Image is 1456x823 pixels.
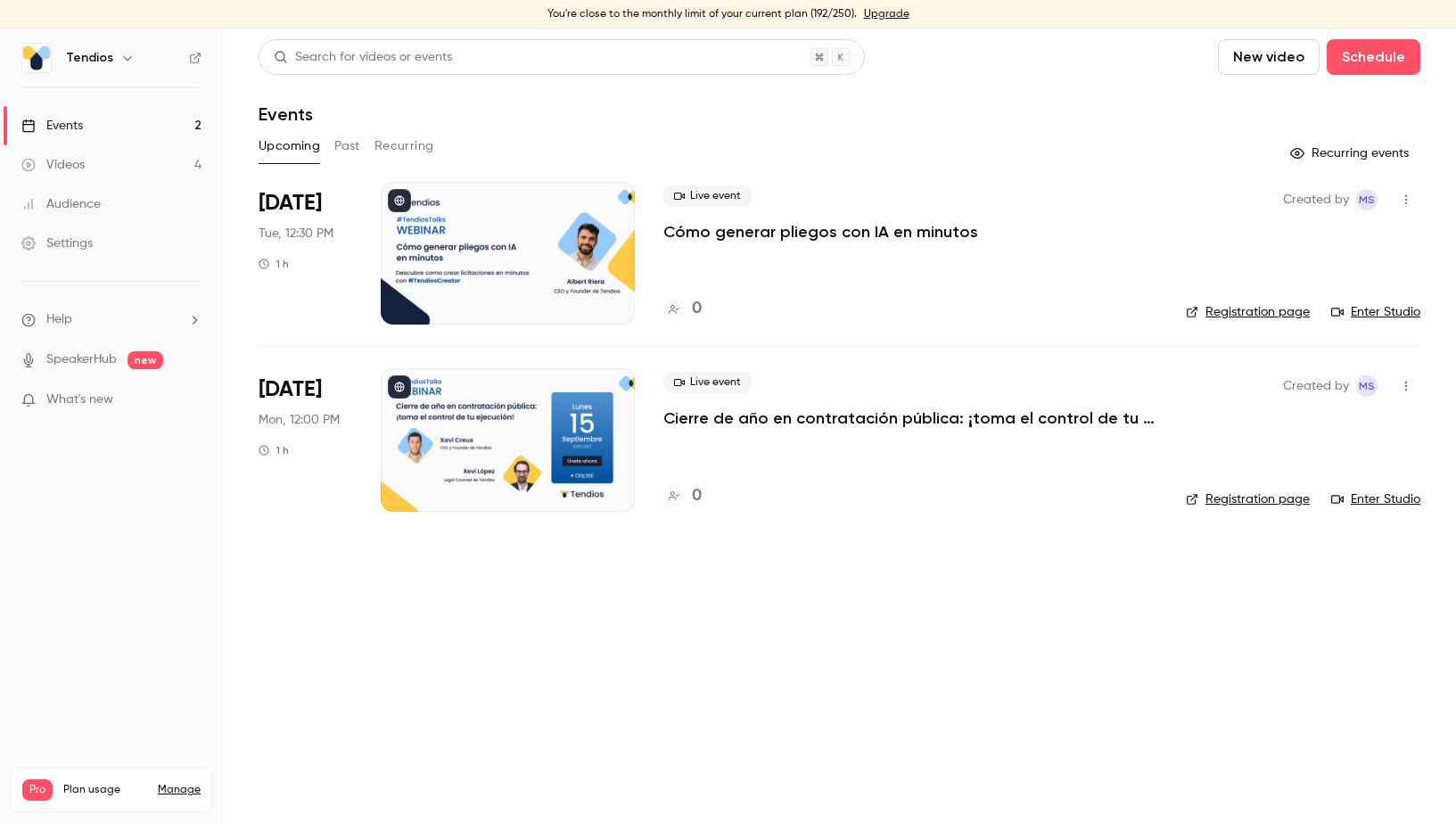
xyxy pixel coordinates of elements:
[259,182,352,325] div: Sep 9 Tue, 12:30 PM (Europe/Madrid)
[21,195,101,213] div: Audience
[334,132,360,160] button: Past
[259,411,340,429] span: Mon, 12:00 PM
[259,375,322,404] span: [DATE]
[259,368,352,511] div: Sep 15 Mon, 12:00 PM (Europe/Madrid)
[21,156,85,174] div: Videos
[1331,490,1420,508] a: Enter Studio
[1186,490,1310,508] a: Registration page
[66,49,113,67] h6: Tendios
[46,310,72,329] span: Help
[259,189,322,218] span: [DATE]
[1186,303,1310,321] a: Registration page
[22,779,53,801] span: Pro
[1283,375,1349,397] span: Created by
[1331,303,1420,321] a: Enter Studio
[1359,189,1375,210] span: MS
[374,132,434,160] button: Recurring
[1283,189,1349,210] span: Created by
[1282,139,1420,168] button: Recurring events
[128,351,163,369] span: new
[259,132,320,160] button: Upcoming
[259,103,313,125] h1: Events
[1356,375,1378,397] span: Maria Serra
[1218,39,1320,75] button: New video
[21,235,93,252] div: Settings
[663,372,752,393] span: Live event
[21,117,83,135] div: Events
[864,7,909,21] a: Upgrade
[259,225,333,243] span: Tue, 12:30 PM
[158,783,201,797] a: Manage
[21,310,202,329] li: help-dropdown-opener
[259,443,289,457] div: 1 h
[1327,39,1420,75] button: Schedule
[692,297,702,321] h4: 0
[663,407,1157,429] a: Cierre de año en contratación pública: ¡toma el control de tu ejecución!
[663,221,978,243] a: Cómo generar pliegos con IA en minutos
[46,350,117,369] a: SpeakerHub
[1356,189,1378,210] span: Maria Serra
[692,484,702,508] h4: 0
[663,185,752,207] span: Live event
[274,48,452,67] div: Search for videos or events
[259,257,289,271] div: 1 h
[663,484,702,508] a: 0
[663,297,702,321] a: 0
[22,44,51,72] img: Tendios
[46,391,113,409] span: What's new
[1359,375,1375,397] span: MS
[63,783,147,797] span: Plan usage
